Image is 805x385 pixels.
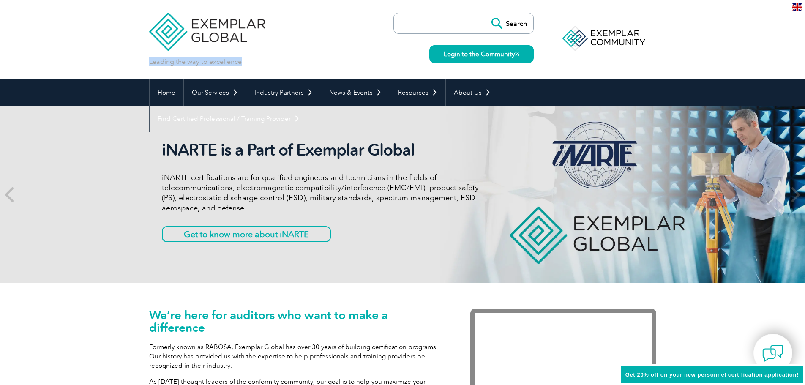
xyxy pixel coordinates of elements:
[429,45,534,63] a: Login to the Community
[149,342,445,370] p: Formerly known as RABQSA, Exemplar Global has over 30 years of building certification programs. O...
[246,79,321,106] a: Industry Partners
[162,172,479,213] p: iNARTE certifications are for qualified engineers and technicians in the fields of telecommunicat...
[321,79,390,106] a: News & Events
[162,140,479,160] h2: iNARTE is a Part of Exemplar Global
[446,79,499,106] a: About Us
[149,309,445,334] h1: We’re here for auditors who want to make a difference
[149,57,242,66] p: Leading the way to excellence
[184,79,246,106] a: Our Services
[762,343,783,364] img: contact-chat.png
[625,371,799,378] span: Get 20% off on your new personnel certification application!
[515,52,519,56] img: open_square.png
[792,3,802,11] img: en
[487,13,533,33] input: Search
[390,79,445,106] a: Resources
[150,79,183,106] a: Home
[162,226,331,242] a: Get to know more about iNARTE
[150,106,308,132] a: Find Certified Professional / Training Provider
